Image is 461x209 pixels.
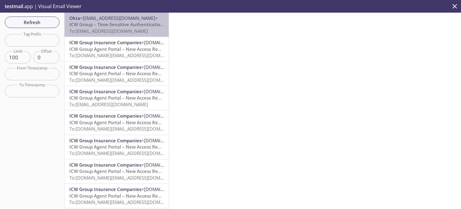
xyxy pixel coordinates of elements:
span: ICW Group Agent Portal – New Access Request [69,70,170,76]
div: ICW Group Insurance Companies<[DOMAIN_NAME][EMAIL_ADDRESS][DOMAIN_NAME]>ICW Group Agent Portal – ... [65,184,169,208]
span: To: [DOMAIN_NAME][EMAIL_ADDRESS][DOMAIN_NAME] [69,150,183,156]
span: Refresh [10,18,55,26]
span: ICW Group Agent Portal – New Access Request [69,119,170,125]
span: ICW Group Insurance Companies [69,137,141,143]
span: <[EMAIL_ADDRESS][DOMAIN_NAME]> [80,15,158,21]
span: To: [DOMAIN_NAME][EMAIL_ADDRESS][DOMAIN_NAME] [69,52,183,58]
div: Okta<[EMAIL_ADDRESS][DOMAIN_NAME]>ICW Group – Time-Sensitive Authentication CodeTo:[EMAIL_ADDRESS... [65,13,169,37]
span: ICW Group Agent Portal – New Access Request [69,193,170,199]
span: ICW Group – Time-Sensitive Authentication Code [69,21,176,27]
span: <[DOMAIN_NAME][EMAIL_ADDRESS][DOMAIN_NAME]> [141,39,255,45]
div: ICW Group Insurance Companies<[DOMAIN_NAME][EMAIL_ADDRESS][DOMAIN_NAME]>ICW Group Agent Portal – ... [65,135,169,159]
div: ICW Group Insurance Companies<[DOMAIN_NAME][EMAIL_ADDRESS][DOMAIN_NAME]>ICW Group Agent Portal – ... [65,110,169,134]
span: ICW Group Agent Portal – New Access Request [69,46,170,52]
span: ICW Group Insurance Companies [69,39,141,45]
span: <[DOMAIN_NAME][EMAIL_ADDRESS][DOMAIN_NAME]> [141,137,255,143]
span: To: [EMAIL_ADDRESS][DOMAIN_NAME] [69,101,148,107]
div: ICW Group Insurance Companies<[DOMAIN_NAME][EMAIL_ADDRESS][DOMAIN_NAME]>ICW Group Agent Portal – ... [65,86,169,110]
span: To: [DOMAIN_NAME][EMAIL_ADDRESS][DOMAIN_NAME] [69,175,183,181]
div: ICW Group Insurance Companies<[DOMAIN_NAME][EMAIL_ADDRESS][DOMAIN_NAME]>ICW Group Agent Portal – ... [65,159,169,183]
span: ICW Group Insurance Companies [69,186,141,192]
span: Okta [69,15,80,21]
span: ICW Group Insurance Companies [69,113,141,119]
span: <[DOMAIN_NAME][EMAIL_ADDRESS][DOMAIN_NAME]> [141,64,255,70]
span: testmail [5,3,23,10]
span: ICW Group Insurance Companies [69,64,141,70]
span: ICW Group Insurance Companies [69,88,141,94]
span: <[DOMAIN_NAME][EMAIL_ADDRESS][DOMAIN_NAME]> [141,88,255,94]
span: To: [DOMAIN_NAME][EMAIL_ADDRESS][DOMAIN_NAME] [69,77,183,83]
span: ICW Group Agent Portal – New Access Request [69,144,170,150]
span: To: [EMAIL_ADDRESS][DOMAIN_NAME] [69,28,148,34]
span: <[DOMAIN_NAME][EMAIL_ADDRESS][DOMAIN_NAME]> [141,162,255,168]
button: Refresh [5,17,59,28]
span: ICW Group Agent Portal – New Access Request [69,168,170,174]
span: To: [DOMAIN_NAME][EMAIL_ADDRESS][DOMAIN_NAME] [69,199,183,205]
span: To: [DOMAIN_NAME][EMAIL_ADDRESS][DOMAIN_NAME] [69,126,183,132]
span: <[DOMAIN_NAME][EMAIL_ADDRESS][DOMAIN_NAME]> [141,186,255,192]
span: <[DOMAIN_NAME][EMAIL_ADDRESS][DOMAIN_NAME]> [141,113,255,119]
div: ICW Group Insurance Companies<[DOMAIN_NAME][EMAIL_ADDRESS][DOMAIN_NAME]>ICW Group Agent Portal – ... [65,37,169,61]
div: ICW Group Insurance Companies<[DOMAIN_NAME][EMAIL_ADDRESS][DOMAIN_NAME]>ICW Group Agent Portal – ... [65,62,169,86]
span: ICW Group Agent Portal – New Access Request [69,95,170,101]
span: ICW Group Insurance Companies [69,162,141,168]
